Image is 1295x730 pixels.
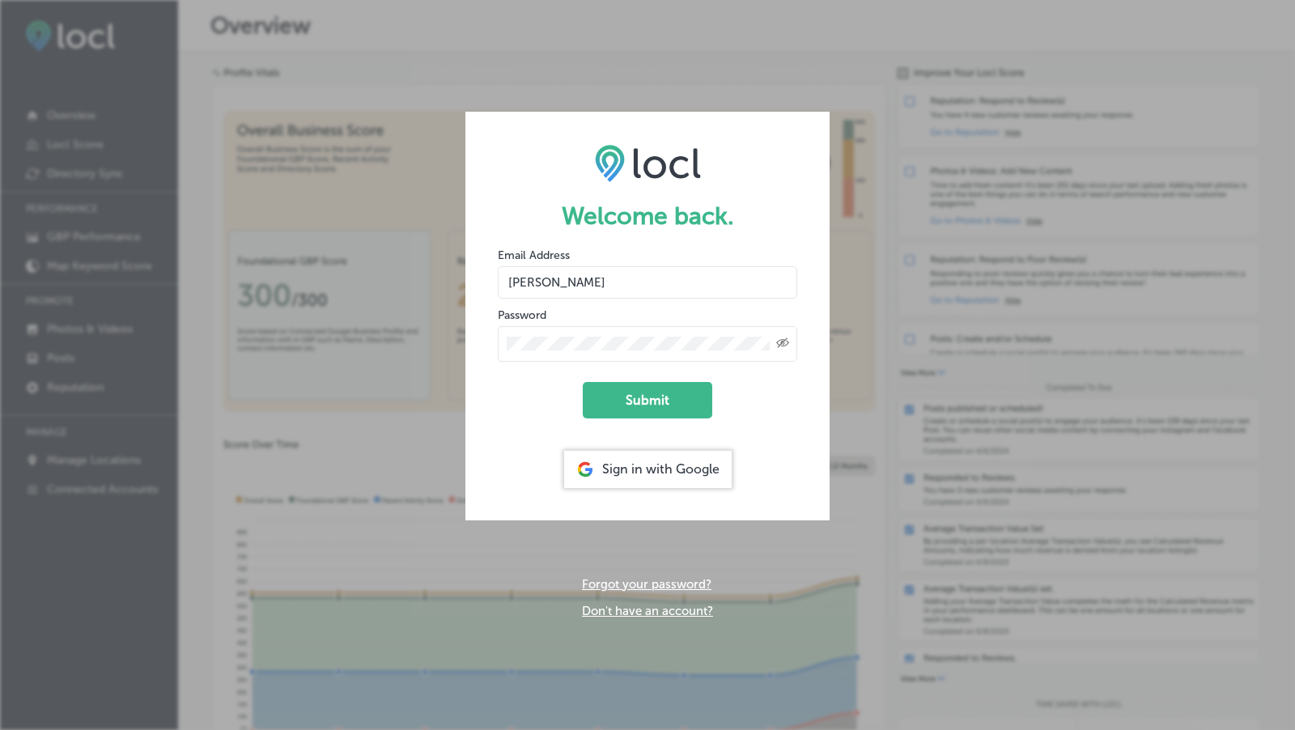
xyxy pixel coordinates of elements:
[595,144,701,181] img: LOCL logo
[583,382,712,418] button: Submit
[582,604,713,618] a: Don't have an account?
[776,337,789,351] span: Toggle password visibility
[498,248,570,262] label: Email Address
[498,202,797,231] h1: Welcome back.
[498,308,546,322] label: Password
[582,577,711,592] a: Forgot your password?
[564,451,732,488] div: Sign in with Google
